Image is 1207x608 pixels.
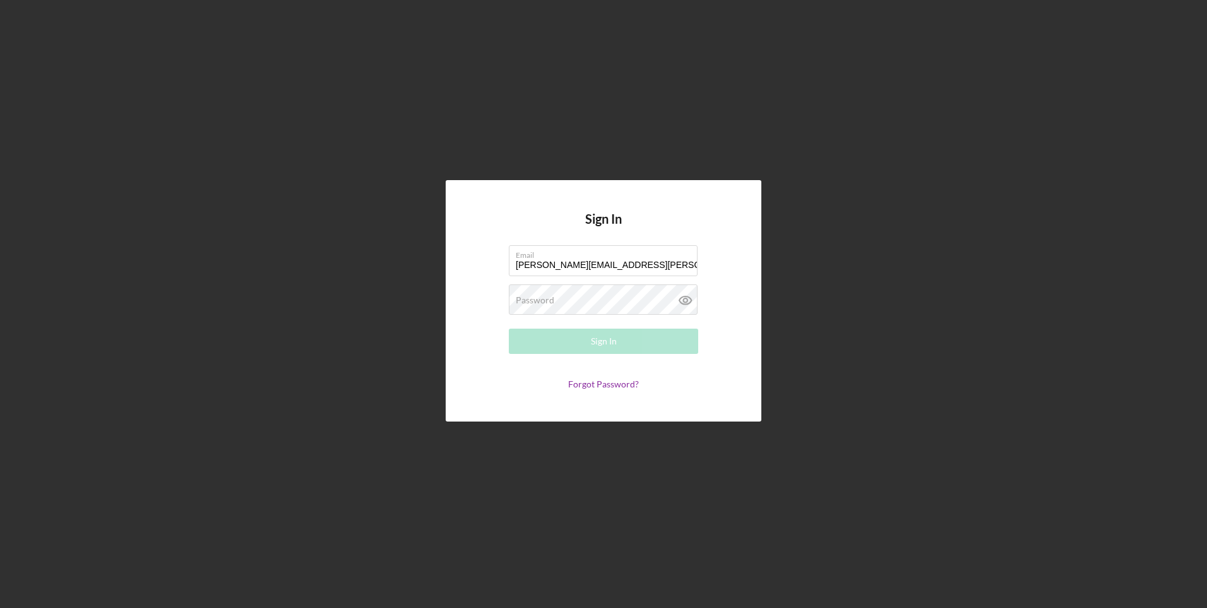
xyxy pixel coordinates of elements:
a: Forgot Password? [568,379,639,389]
div: Sign In [591,329,617,354]
label: Email [516,246,698,260]
button: Sign In [509,329,698,354]
label: Password [516,295,554,305]
h4: Sign In [585,212,622,245]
